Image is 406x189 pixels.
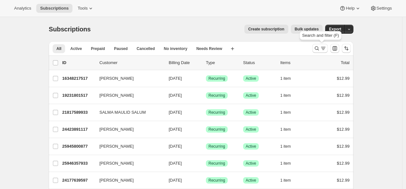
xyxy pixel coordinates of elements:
[169,178,182,183] span: [DATE]
[246,127,256,132] span: Active
[96,158,160,168] button: [PERSON_NAME]
[246,178,256,183] span: Active
[56,46,61,51] span: All
[208,110,225,115] span: Recurring
[346,6,354,11] span: Help
[325,25,345,34] button: Export
[169,161,182,166] span: [DATE]
[337,178,350,183] span: $12.99
[62,160,94,167] p: 25946357933
[280,110,291,115] span: 1 item
[337,76,350,81] span: $12.99
[99,160,134,167] span: [PERSON_NAME]
[169,93,182,98] span: [DATE]
[62,177,94,184] p: 24177639597
[291,25,323,34] button: Bulk updates
[244,25,288,34] button: Create subscription
[208,93,225,98] span: Recurring
[248,27,284,32] span: Create subscription
[62,92,94,99] p: 19231801517
[62,142,350,151] div: 25945800877[PERSON_NAME][DATE]SuccessRecurringSuccessActive1 item$12.99
[62,75,94,82] p: 16348217517
[196,46,222,51] span: Needs Review
[36,4,72,13] button: Subscriptions
[169,60,201,66] p: Billing Date
[96,73,160,84] button: [PERSON_NAME]
[208,178,225,183] span: Recurring
[96,107,160,118] button: SALMA MAULID SALUM
[208,127,225,132] span: Recurring
[114,46,128,51] span: Paused
[246,76,256,81] span: Active
[62,74,350,83] div: 16348217517[PERSON_NAME][DATE]SuccessRecurringSuccessActive1 item$12.99
[96,175,160,185] button: [PERSON_NAME]
[366,4,396,13] button: Settings
[96,141,160,152] button: [PERSON_NAME]
[62,91,350,100] div: 19231801517[PERSON_NAME][DATE]SuccessRecurringSuccessActive1 item$12.99
[10,4,35,13] button: Analytics
[62,108,350,117] div: 21817589933SALMA MAULID SALUM[DATE]SuccessRecurringSuccessActive1 item$12.99
[99,126,134,133] span: [PERSON_NAME]
[14,6,31,11] span: Analytics
[280,76,291,81] span: 1 item
[99,177,134,184] span: [PERSON_NAME]
[62,125,350,134] div: 24423891117[PERSON_NAME][DATE]SuccessRecurringSuccessActive1 item$12.99
[295,27,319,32] span: Bulk updates
[280,125,298,134] button: 1 item
[99,92,134,99] span: [PERSON_NAME]
[206,60,238,66] div: Type
[91,46,105,51] span: Prepaid
[280,91,298,100] button: 1 item
[280,176,298,185] button: 1 item
[74,4,98,13] button: Tools
[246,144,256,149] span: Active
[137,46,155,51] span: Cancelled
[342,44,351,53] button: Sort the results
[312,44,328,53] button: Search and filter results
[40,6,69,11] span: Subscriptions
[99,143,134,150] span: [PERSON_NAME]
[164,46,187,51] span: No inventory
[376,6,392,11] span: Settings
[99,109,146,116] span: SALMA MAULID SALUM
[330,44,339,53] button: Customize table column order and visibility
[280,60,312,66] div: Items
[280,127,291,132] span: 1 item
[280,144,291,149] span: 1 item
[337,127,350,132] span: $12.99
[62,60,94,66] p: ID
[337,110,350,115] span: $12.99
[280,142,298,151] button: 1 item
[96,124,160,135] button: [PERSON_NAME]
[280,74,298,83] button: 1 item
[96,90,160,101] button: [PERSON_NAME]
[169,76,182,81] span: [DATE]
[62,60,350,66] div: IDCustomerBilling DateTypeStatusItemsTotal
[337,93,350,98] span: $12.99
[227,44,238,53] button: Create new view
[78,6,88,11] span: Tools
[246,161,256,166] span: Active
[329,27,341,32] span: Export
[208,144,225,149] span: Recurring
[70,46,82,51] span: Active
[99,60,164,66] p: Customer
[280,178,291,183] span: 1 item
[62,176,350,185] div: 24177639597[PERSON_NAME][DATE]SuccessRecurringSuccessActive1 item$12.99
[169,110,182,115] span: [DATE]
[280,93,291,98] span: 1 item
[208,76,225,81] span: Recurring
[62,126,94,133] p: 24423891117
[280,159,298,168] button: 1 item
[280,161,291,166] span: 1 item
[62,109,94,116] p: 21817589933
[246,93,256,98] span: Active
[62,159,350,168] div: 25946357933[PERSON_NAME][DATE]SuccessRecurringSuccessActive1 item$12.99
[169,127,182,132] span: [DATE]
[99,75,134,82] span: [PERSON_NAME]
[246,110,256,115] span: Active
[280,108,298,117] button: 1 item
[337,161,350,166] span: $12.99
[243,60,275,66] p: Status
[335,4,365,13] button: Help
